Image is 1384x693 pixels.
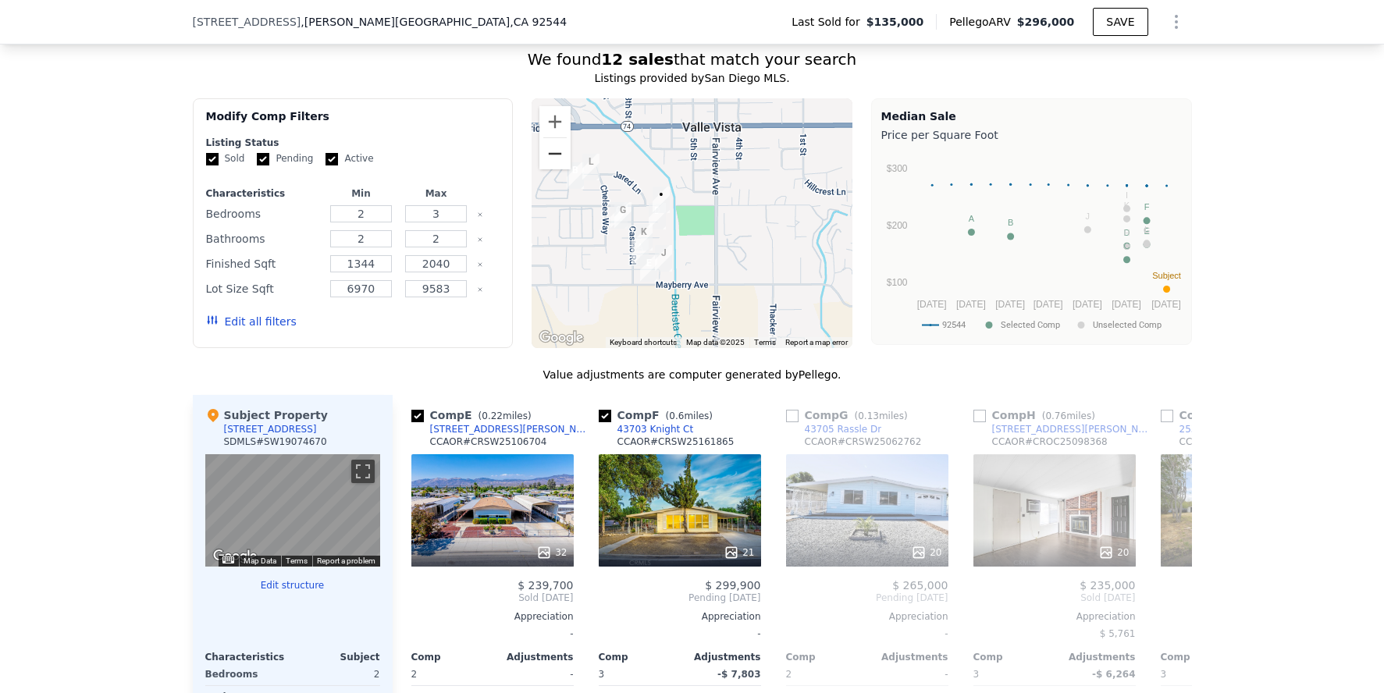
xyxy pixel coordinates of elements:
[206,253,321,275] div: Finished Sqft
[724,545,754,560] div: 21
[992,423,1155,435] div: [STREET_ADDRESS][PERSON_NAME]
[785,338,848,346] a: Report a map error
[599,651,680,663] div: Comp
[1092,669,1135,680] span: -$ 6,264
[244,556,276,567] button: Map Data
[224,435,327,448] div: SDMLS # SW19074670
[599,623,761,645] div: -
[1055,651,1136,663] div: Adjustments
[849,410,914,421] span: ( miles)
[805,435,922,448] div: CCAOR # CRSW25062762
[995,299,1025,310] text: [DATE]
[886,220,907,231] text: $200
[477,261,483,268] button: Clear
[402,187,471,200] div: Max
[1093,8,1147,36] button: SAVE
[493,651,574,663] div: Adjustments
[968,214,974,223] text: A
[640,255,657,282] div: 43782 Mayberry Ave
[1161,669,1167,680] span: 3
[411,592,574,604] span: Sold [DATE]
[411,610,574,623] div: Appreciation
[1123,201,1130,210] text: K
[496,663,574,685] div: -
[477,211,483,218] button: Clear
[206,152,245,165] label: Sold
[786,407,914,423] div: Comp G
[205,579,380,592] button: Edit structure
[942,320,966,330] text: 92544
[482,410,503,421] span: 0.22
[193,48,1192,70] div: We found that match your search
[296,663,380,685] div: 2
[992,435,1108,448] div: CCAOR # CROC25098368
[317,556,375,565] a: Report a problem
[973,610,1136,623] div: Appreciation
[1036,410,1101,421] span: ( miles)
[1080,579,1135,592] span: $ 235,000
[472,410,538,421] span: ( miles)
[535,328,587,348] img: Google
[858,410,879,421] span: 0.13
[205,454,380,567] div: Map
[653,187,670,213] div: 43833 Acacia Ave
[582,154,599,180] div: 43609 Jared Ln
[599,423,694,435] a: 43703 Knight Ct
[599,407,720,423] div: Comp F
[805,423,882,435] div: 43705 Rassle Dr
[916,299,946,310] text: [DATE]
[1100,628,1136,639] span: $ 5,761
[786,592,948,604] span: Pending [DATE]
[293,651,380,663] div: Subject
[206,108,500,137] div: Modify Comp Filters
[1072,299,1101,310] text: [DATE]
[867,651,948,663] div: Adjustments
[257,152,313,165] label: Pending
[786,610,948,623] div: Appreciation
[1179,423,1290,435] div: 25369 [PERSON_NAME]
[301,14,567,30] span: , [PERSON_NAME][GEOGRAPHIC_DATA]
[786,651,867,663] div: Comp
[686,338,745,346] span: Map data ©2025
[973,651,1055,663] div: Comp
[205,407,328,423] div: Subject Property
[881,146,1182,341] div: A chart.
[1126,190,1128,200] text: I
[326,187,395,200] div: Min
[1161,592,1323,604] span: Sold [DATE]
[206,137,500,149] div: Listing Status
[866,14,924,30] span: $135,000
[786,669,792,680] span: 2
[973,592,1136,604] span: Sold [DATE]
[786,423,882,435] a: 43705 Rassle Dr
[326,152,373,165] label: Active
[206,278,321,300] div: Lot Size Sqft
[510,16,567,28] span: , CA 92544
[599,669,605,680] span: 3
[1161,423,1290,435] a: 25369 [PERSON_NAME]
[1144,202,1149,211] text: F
[881,108,1182,124] div: Median Sale
[1144,225,1148,234] text: L
[754,338,776,346] a: Terms (opens in new tab)
[411,669,418,680] span: 2
[257,153,269,165] input: Pending
[206,153,219,165] input: Sold
[669,410,684,421] span: 0.6
[206,187,321,200] div: Characteristics
[632,240,649,266] div: 43766 Pioneer Ave
[786,623,948,645] div: -
[411,651,493,663] div: Comp
[536,545,567,560] div: 32
[705,579,760,592] span: $ 299,900
[286,556,308,565] a: Terms (opens in new tab)
[610,337,677,348] button: Keyboard shortcuts
[1093,320,1162,330] text: Unselected Comp
[973,407,1101,423] div: Comp H
[1112,299,1141,310] text: [DATE]
[870,663,948,685] div: -
[539,138,571,169] button: Zoom out
[955,299,985,310] text: [DATE]
[1161,651,1242,663] div: Comp
[973,669,980,680] span: 3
